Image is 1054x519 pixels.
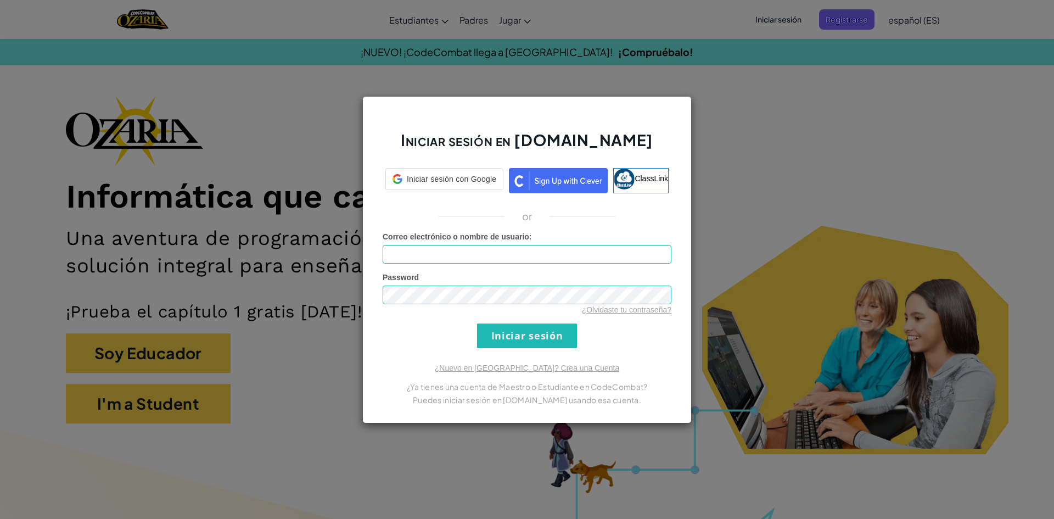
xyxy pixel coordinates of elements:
[614,169,635,189] img: classlink-logo-small.png
[582,305,671,314] a: ¿Olvidaste tu contraseña?
[435,364,619,372] a: ¿Nuevo en [GEOGRAPHIC_DATA]? Crea una Cuenta
[383,232,529,241] span: Correo electrónico o nombre de usuario
[385,168,503,193] a: Iniciar sesión con Google
[635,174,668,182] span: ClassLink
[477,323,577,348] input: Iniciar sesión
[385,168,503,190] div: Iniciar sesión con Google
[383,231,532,242] label: :
[522,210,532,223] p: or
[383,393,671,406] p: Puedes iniciar sesión en [DOMAIN_NAME] usando esa cuenta.
[407,174,496,185] span: Iniciar sesión con Google
[509,168,608,193] img: clever_sso_button@2x.png
[383,273,419,282] span: Password
[383,130,671,161] h2: Iniciar sesión en [DOMAIN_NAME]
[383,380,671,393] p: ¿Ya tienes una cuenta de Maestro o Estudiante en CodeCombat?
